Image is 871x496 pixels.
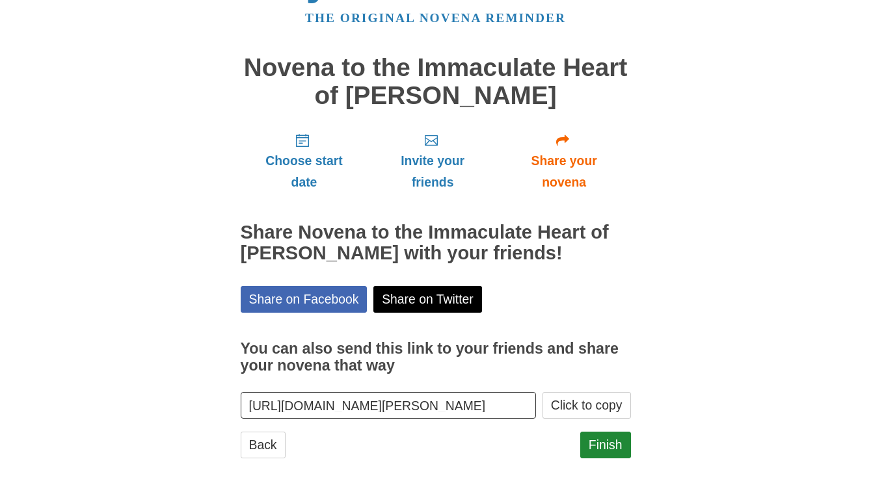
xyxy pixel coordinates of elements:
[381,150,484,193] span: Invite your friends
[368,122,497,200] a: Invite your friends
[254,150,355,193] span: Choose start date
[241,122,368,200] a: Choose start date
[543,392,631,419] button: Click to copy
[241,341,631,374] h3: You can also send this link to your friends and share your novena that way
[305,11,566,25] a: The original novena reminder
[241,432,286,458] a: Back
[241,286,368,313] a: Share on Facebook
[241,54,631,109] h1: Novena to the Immaculate Heart of [PERSON_NAME]
[511,150,618,193] span: Share your novena
[580,432,631,458] a: Finish
[498,122,631,200] a: Share your novena
[373,286,482,313] a: Share on Twitter
[241,222,631,264] h2: Share Novena to the Immaculate Heart of [PERSON_NAME] with your friends!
